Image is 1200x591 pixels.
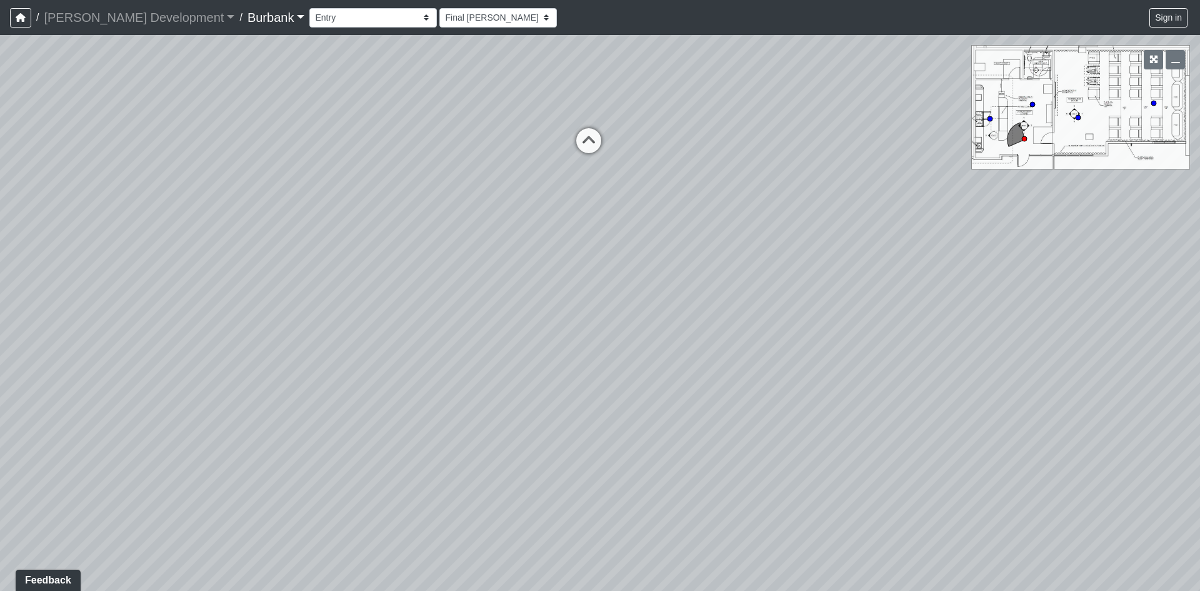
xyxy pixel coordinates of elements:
a: Burbank [247,5,305,30]
a: [PERSON_NAME] Development [44,5,234,30]
span: / [31,5,44,30]
button: Sign in [1149,8,1187,28]
span: / [234,5,247,30]
iframe: Ybug feedback widget [9,566,83,591]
